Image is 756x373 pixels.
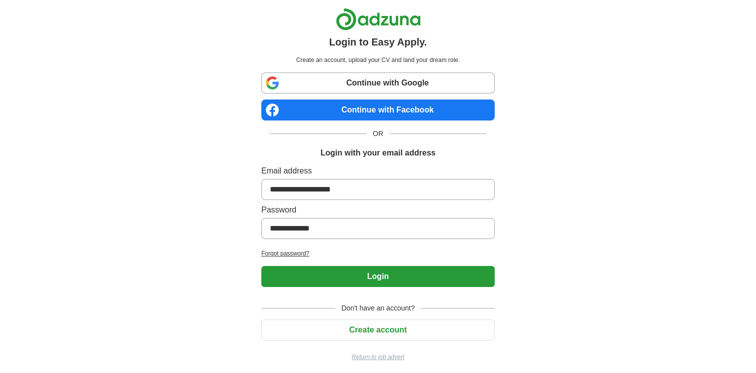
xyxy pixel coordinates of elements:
[367,128,389,139] span: OR
[261,319,495,340] button: Create account
[261,99,495,120] a: Continue with Facebook
[261,249,495,258] a: Forgot password?
[261,165,495,177] label: Email address
[329,34,427,49] h1: Login to Easy Apply.
[336,8,421,30] img: Adzuna logo
[320,147,435,159] h1: Login with your email address
[261,325,495,334] a: Create account
[261,352,495,361] a: Return to job advert
[335,303,421,313] span: Don't have an account?
[263,55,493,64] p: Create an account, upload your CV and land your dream role.
[261,204,495,216] label: Password
[261,72,495,93] a: Continue with Google
[261,266,495,287] button: Login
